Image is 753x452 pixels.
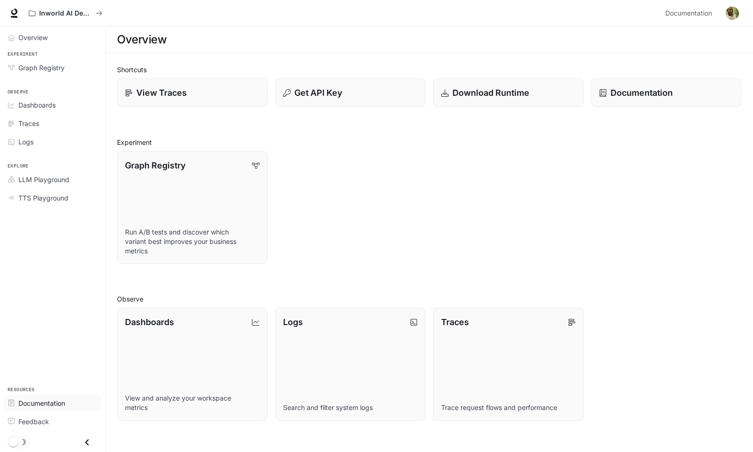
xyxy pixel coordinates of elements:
a: Download Runtime [433,78,584,107]
a: DashboardsView and analyze your workspace metrics [117,308,268,420]
button: Close drawer [76,433,98,452]
a: Logs [4,134,101,150]
p: Inworld AI Demos [39,9,92,17]
a: Overview [4,29,101,46]
a: Documentation [661,4,719,23]
span: TTS Playground [18,193,68,203]
p: Traces [441,316,469,328]
h1: Overview [117,30,167,49]
p: View and analyze your workspace metrics [125,393,259,412]
span: LLM Playground [18,175,69,184]
a: Feedback [4,413,101,430]
a: Graph RegistryRun A/B tests and discover which variant best improves your business metrics [117,151,268,264]
h2: Experiment [117,137,742,147]
p: Get API Key [294,86,342,99]
a: View Traces [117,78,268,107]
span: Dark mode toggle [8,436,18,447]
a: TracesTrace request flows and performance [433,308,584,420]
a: Documentation [4,395,101,411]
a: Documentation [591,78,742,107]
span: Documentation [18,398,65,408]
a: TTS Playground [4,190,101,206]
a: Dashboards [4,97,101,113]
span: Dashboards [18,100,56,110]
p: Documentation [611,86,673,99]
p: Logs [283,316,303,328]
a: LLM Playground [4,171,101,188]
span: Feedback [18,417,49,427]
button: Get API Key [275,78,426,107]
a: Graph Registry [4,59,101,76]
span: Graph Registry [18,63,65,73]
h2: Shortcuts [117,65,742,75]
p: Run A/B tests and discover which variant best improves your business metrics [125,227,259,256]
a: Traces [4,115,101,132]
p: View Traces [136,86,187,99]
span: Traces [18,118,39,128]
p: Graph Registry [125,159,185,172]
img: User avatar [726,7,739,20]
button: User avatar [723,4,742,23]
span: Documentation [665,8,712,19]
h2: Observe [117,294,742,304]
span: Logs [18,137,33,147]
a: LogsSearch and filter system logs [275,308,426,420]
span: Overview [18,33,48,42]
p: Dashboards [125,316,174,328]
p: Download Runtime [452,86,529,99]
button: All workspaces [25,4,107,23]
p: Search and filter system logs [283,403,418,412]
p: Trace request flows and performance [441,403,576,412]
